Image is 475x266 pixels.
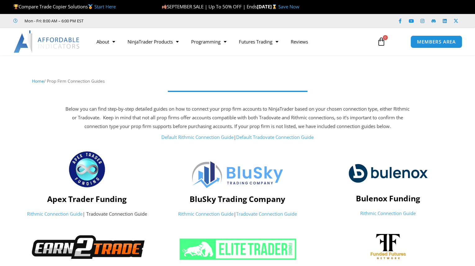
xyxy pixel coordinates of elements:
h4: BluSky Trading Company [165,194,310,204]
a: Start Here [94,3,116,10]
p: Below you can find step-by-step detailed guides on how to connect your prop firm accounts to Ninj... [64,105,411,131]
a: Programming [185,34,233,49]
nav: Menu [90,34,371,49]
a: Rithmic Connection Guide [178,211,234,217]
img: apex_Logo1 | Affordable Indicators – NinjaTrader [68,150,106,188]
iframe: Customer reviews powered by Trustpilot [92,18,185,24]
img: LogoAI | Affordable Indicators – NinjaTrader [14,30,80,53]
img: 🥇 [88,4,93,9]
img: channels4_profile | Affordable Indicators – NinjaTrader [370,233,406,260]
a: NinjaTrader Products [121,34,185,49]
img: 🍂 [162,4,167,9]
a: 0 [368,33,395,51]
a: Rithmic Connection Guide [27,211,83,217]
img: Logo | Affordable Indicators – NinjaTrader [192,161,283,188]
img: logo-2 | Affordable Indicators – NinjaTrader [348,159,428,187]
span: Mon - Fri: 8:00 AM – 6:00 PM EST [23,17,83,25]
a: Default Rithmic Connection Guide [161,134,234,140]
img: Earn2TradeNB | Affordable Indicators – NinjaTrader [24,234,150,260]
span: MEMBERS AREA [417,39,456,44]
a: Home [32,78,44,84]
h4: Apex Trader Funding [15,194,159,204]
h4: Bulenox Funding [316,194,460,203]
a: Default Tradovate Connection Guide [236,134,314,140]
a: Save Now [278,3,299,10]
img: 🏆 [14,4,18,9]
a: Reviews [285,34,314,49]
img: ETF 2024 NeonGrn 1 | Affordable Indicators – NinjaTrader [178,238,297,260]
nav: Breadcrumb [32,77,443,85]
span: SEPTEMBER SALE | Up To 50% OFF | Ends [162,3,257,10]
a: About [90,34,121,49]
img: ⌛ [272,4,277,9]
a: Futures Trading [233,34,285,49]
strong: [DATE] [257,3,278,10]
span: 0 [383,35,388,40]
p: | [64,133,411,142]
span: Compare Trade Copier Solutions [13,3,116,10]
p: | Tradovate Connection Guide [15,210,159,218]
a: Rithmic Connection Guide [360,210,416,216]
a: MEMBERS AREA [410,35,462,48]
p: | [165,210,310,218]
a: Tradovate Connection Guide [236,211,297,217]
